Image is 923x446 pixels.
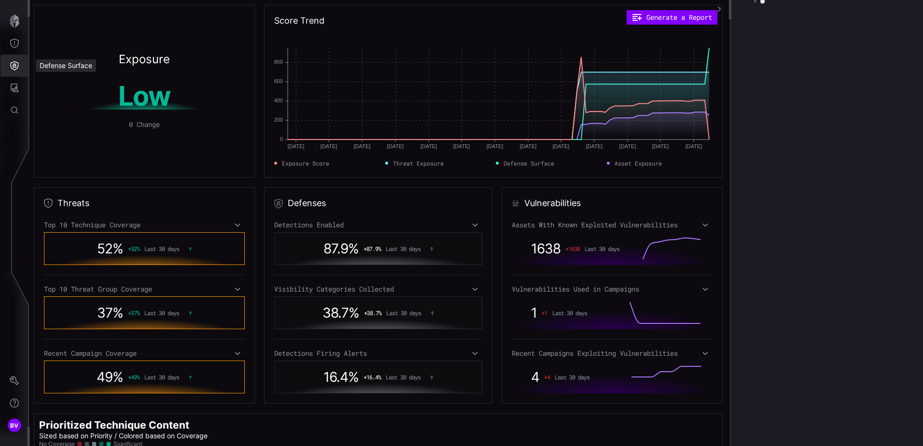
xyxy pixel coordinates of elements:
span: Threat Exposure [393,159,444,167]
div: Vulnerabilities Used in Campaigns [512,285,713,293]
span: + 87.9 % [364,245,381,252]
div: Detections Enabled [274,221,482,229]
span: 38.7 % [322,305,359,321]
span: + 4 [544,374,550,380]
span: 49 % [97,369,123,385]
text: 0 [280,136,283,142]
h2: Defenses [288,197,326,209]
text: 400 [274,98,283,103]
text: [DATE] [553,143,570,149]
text: [DATE] [619,143,636,149]
span: Last 30 days [555,374,589,380]
span: Exposure Score [282,159,329,167]
span: + 52 % [128,245,140,252]
h2: Threats [57,197,89,209]
div: Detections Firing Alerts [274,349,482,358]
h1: Low [54,83,235,110]
span: 87.9 % [323,240,359,257]
div: Top 10 Threat Group Coverage [44,285,245,293]
h2: Exposure [119,54,170,65]
text: [DATE] [387,143,404,149]
span: Last 30 days [386,374,420,380]
span: 52 % [97,240,123,257]
text: [DATE] [652,143,669,149]
text: 600 [274,78,283,84]
span: + 49 % [128,374,140,380]
div: Recent Campaigns Exploiting Vulnerabilities [512,349,713,358]
div: 0 Change [44,120,245,129]
text: [DATE] [453,143,470,149]
span: + 1638 [565,245,580,252]
h2: Vulnerabilities [524,197,581,209]
text: [DATE] [487,143,503,149]
text: 200 [274,117,283,123]
span: 16.4 % [323,369,359,385]
span: 4 [531,369,539,385]
span: + 16.4 % [364,374,381,380]
span: + 38.7 % [364,309,381,316]
text: [DATE] [586,143,603,149]
text: [DATE] [520,143,537,149]
text: [DATE] [288,143,305,149]
span: Last 30 days [552,309,587,316]
span: BV [10,420,19,431]
span: Asset Exposure [615,159,662,167]
text: [DATE] [321,143,337,149]
text: [DATE] [354,143,371,149]
div: Top 10 Technique Coverage [44,221,245,229]
h2: Prioritized Technique Content [39,418,717,432]
p: Sized based on Priority / Colored based on Coverage [39,432,717,440]
span: Last 30 days [144,374,179,380]
text: [DATE] [420,143,437,149]
div: Visibility Categories Collected [274,285,482,293]
span: Last 30 days [585,245,619,252]
div: Recent Campaign Coverage [44,349,245,358]
h2: Score Trend [274,15,324,27]
span: 1 [531,305,537,321]
span: Last 30 days [144,245,179,252]
span: Last 30 days [386,309,421,316]
span: 37 % [97,305,123,321]
span: Last 30 days [386,245,420,252]
div: Assets With Known Exploited Vulnerabilities [512,221,713,229]
span: Last 30 days [144,309,179,316]
button: Generate a Report [627,10,717,25]
span: 1638 [531,240,560,257]
text: 800 [274,59,283,65]
button: BV [0,414,28,436]
span: Defense Surface [503,159,554,167]
span: + 1 [542,309,547,316]
div: Defense Surface [36,59,96,72]
span: + 37 % [128,309,140,316]
text: [DATE] [685,143,702,149]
